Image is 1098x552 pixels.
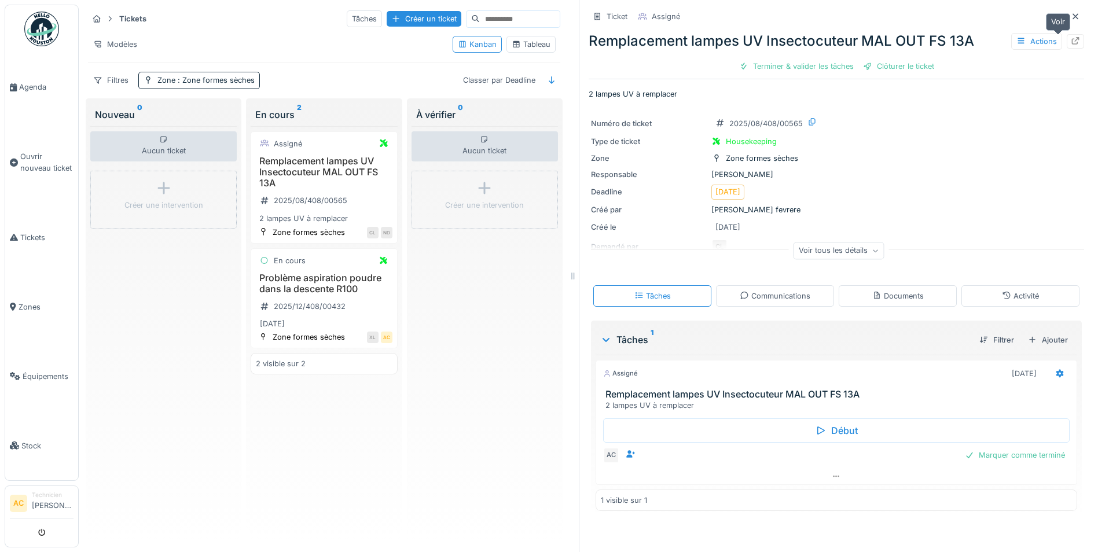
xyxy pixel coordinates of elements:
[960,447,1070,463] div: Marquer comme terminé
[256,156,392,189] h3: Remplacement lampes UV Insectocuteur MAL OUT FS 13A
[20,151,74,173] span: Ouvrir nouveau ticket
[256,273,392,295] h3: Problème aspiration poudre dans la descente R100
[605,389,1072,400] h3: Remplacement lampes UV Insectocuteur MAL OUT FS 13A
[412,131,558,161] div: Aucun ticket
[367,332,379,343] div: XL
[591,153,707,164] div: Zone
[32,491,74,499] div: Technicien
[297,108,302,122] sup: 2
[715,222,740,233] div: [DATE]
[591,118,707,129] div: Numéro de ticket
[1012,368,1037,379] div: [DATE]
[274,301,346,312] div: 2025/12/408/00432
[5,411,78,480] a: Stock
[23,371,74,382] span: Équipements
[90,131,237,161] div: Aucun ticket
[381,332,392,343] div: AC
[445,200,524,211] div: Créer une intervention
[458,108,463,122] sup: 0
[715,186,740,197] div: [DATE]
[589,31,1084,51] div: Remplacement lampes UV Insectocuteur MAL OUT FS 13A
[603,418,1070,443] div: Début
[5,122,78,203] a: Ouvrir nouveau ticket
[726,153,798,164] div: Zone formes sèches
[256,213,392,224] div: 2 lampes UV à remplacer
[10,495,27,512] li: AC
[603,447,619,463] div: AC
[260,318,285,329] div: [DATE]
[19,301,74,312] span: Zones
[591,169,707,180] div: Responsable
[24,12,59,46] img: Badge_color-CXgf-gQk.svg
[458,72,541,89] div: Classer par Deadline
[729,118,803,129] div: 2025/08/408/00565
[651,333,653,347] sup: 1
[458,39,497,50] div: Kanban
[634,290,671,301] div: Tâches
[1011,33,1062,50] div: Actions
[347,10,382,27] div: Tâches
[88,72,134,89] div: Filtres
[5,272,78,341] a: Zones
[1002,290,1039,301] div: Activité
[591,204,707,215] div: Créé par
[19,82,74,93] span: Agenda
[600,333,970,347] div: Tâches
[512,39,550,50] div: Tableau
[975,332,1019,348] div: Filtrer
[794,242,884,259] div: Voir tous les détails
[274,195,347,206] div: 2025/08/408/00565
[591,222,707,233] div: Créé le
[256,358,306,369] div: 2 visible sur 2
[740,290,810,301] div: Communications
[124,200,203,211] div: Créer une intervention
[591,204,1082,215] div: [PERSON_NAME] fevrere
[726,136,777,147] div: Housekeeping
[274,138,302,149] div: Assigné
[387,11,461,27] div: Créer un ticket
[20,232,74,243] span: Tickets
[137,108,142,122] sup: 0
[416,108,553,122] div: À vérifier
[601,495,647,506] div: 1 visible sur 1
[274,255,306,266] div: En cours
[1046,13,1070,30] div: Voir
[115,13,151,24] strong: Tickets
[607,11,627,22] div: Ticket
[175,76,255,84] span: : Zone formes sèches
[367,227,379,238] div: CL
[5,341,78,411] a: Équipements
[21,440,74,451] span: Stock
[652,11,680,22] div: Assigné
[157,75,255,86] div: Zone
[5,53,78,122] a: Agenda
[255,108,392,122] div: En cours
[858,58,939,74] div: Clôturer le ticket
[591,186,707,197] div: Deadline
[735,58,858,74] div: Terminer & valider les tâches
[381,227,392,238] div: ND
[1023,332,1073,348] div: Ajouter
[32,491,74,516] li: [PERSON_NAME]
[591,169,1082,180] div: [PERSON_NAME]
[5,203,78,272] a: Tickets
[872,290,924,301] div: Documents
[10,491,74,518] a: AC Technicien[PERSON_NAME]
[605,400,1072,411] div: 2 lampes UV à remplacer
[273,227,345,238] div: Zone formes sèches
[273,332,345,343] div: Zone formes sèches
[88,36,142,53] div: Modèles
[589,89,1084,100] p: 2 lampes UV à remplacer
[603,369,638,378] div: Assigné
[95,108,232,122] div: Nouveau
[591,136,707,147] div: Type de ticket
